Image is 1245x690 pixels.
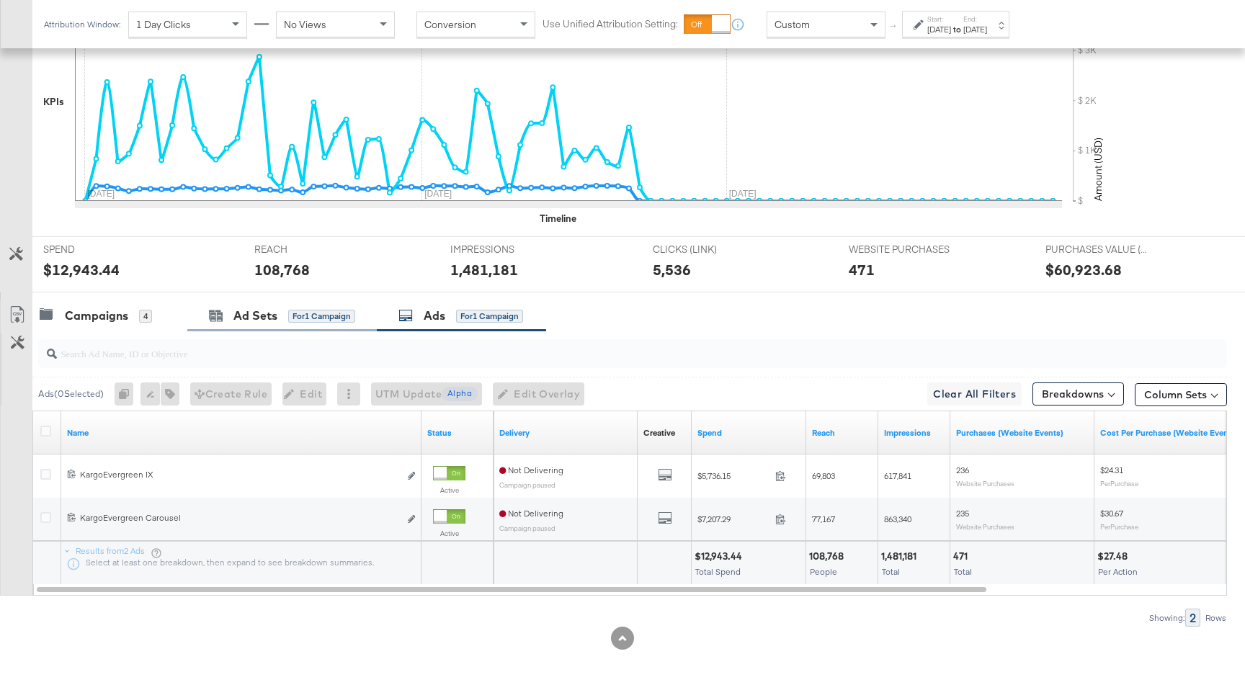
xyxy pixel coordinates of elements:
span: CLICKS (LINK) [653,243,761,256]
a: Shows the creative associated with your ad. [643,427,675,439]
span: Clear All Filters [933,385,1016,403]
span: REACH [254,243,362,256]
sub: Website Purchases [956,479,1014,488]
div: 108,768 [254,259,310,280]
div: $60,923.68 [1045,259,1122,280]
div: KPIs [43,95,64,109]
span: PURCHASES VALUE (WEBSITE EVENTS) [1045,243,1153,256]
span: 77,167 [812,514,835,524]
span: $24.31 [1100,465,1123,475]
div: Campaigns [65,308,128,324]
div: $27.48 [1097,550,1132,563]
div: $12,943.44 [695,550,746,563]
sub: Campaign paused [499,480,555,489]
span: 69,803 [812,470,835,481]
div: Ad Sets [233,308,277,324]
a: The number of times your ad was served. On mobile apps an ad is counted as served the first time ... [884,427,945,439]
span: People [810,566,837,577]
div: 108,768 [809,550,848,563]
span: IMPRESSIONS [450,243,558,256]
button: Clear All Filters [927,382,1022,406]
div: 1,481,181 [450,259,518,280]
div: KargoEvergreen Carousel [80,512,399,524]
sub: Per Purchase [1100,522,1138,531]
span: 617,841 [884,470,911,481]
a: Ad Name. [67,427,416,439]
span: SPEND [43,243,151,256]
span: ↑ [887,24,901,30]
span: Total [882,566,900,577]
a: The average cost for each purchase tracked by your Custom Audience pixel on your website after pe... [1100,427,1239,439]
span: 863,340 [884,514,911,524]
label: End: [963,14,987,24]
span: No Views [284,18,326,31]
span: $5,736.15 [697,470,769,481]
div: 4 [139,310,152,323]
strong: to [951,24,963,35]
a: The total amount spent to date. [697,427,800,439]
div: $12,943.44 [43,259,120,280]
a: The number of times a purchase was made tracked by your Custom Audience pixel on your website aft... [956,427,1089,439]
div: 471 [849,259,875,280]
a: The number of people your ad was served to. [812,427,873,439]
div: 2 [1185,609,1200,627]
label: Active [433,485,465,495]
span: Custom [775,18,810,31]
div: Timeline [540,212,576,225]
div: for 1 Campaign [288,310,355,323]
div: 5,536 [653,259,691,280]
button: Breakdowns [1032,382,1124,406]
span: Per Action [1098,566,1138,577]
button: Column Sets [1135,383,1227,406]
span: WEBSITE PURCHASES [849,243,957,256]
text: Amount (USD) [1092,138,1105,201]
sub: Campaign paused [499,524,555,532]
a: Shows the current state of your Ad. [427,427,488,439]
span: 236 [956,465,969,475]
a: Reflects the ability of your Ad to achieve delivery. [499,427,632,439]
div: Ads ( 0 Selected) [38,387,104,400]
div: 471 [953,550,972,563]
sub: Website Purchases [956,522,1014,531]
div: KargoEvergreen IX [80,469,399,480]
span: Not Delivering [499,465,563,475]
span: $7,207.29 [697,514,769,524]
span: 235 [956,508,969,519]
span: Total Spend [695,566,741,577]
div: Attribution Window: [43,19,121,30]
div: for 1 Campaign [456,310,523,323]
span: 1 Day Clicks [136,18,191,31]
div: Rows [1205,613,1227,623]
span: Not Delivering [499,508,563,519]
sub: Per Purchase [1100,479,1138,488]
label: Use Unified Attribution Setting: [543,17,678,31]
span: $30.67 [1100,508,1123,519]
input: Search Ad Name, ID or Objective [57,333,1119,362]
div: Creative [643,427,675,439]
div: 1,481,181 [881,550,921,563]
label: Active [433,529,465,538]
label: Start: [927,14,951,24]
div: Ads [424,308,445,324]
span: Conversion [424,18,476,31]
div: [DATE] [927,24,951,35]
div: 0 [115,382,140,406]
div: Showing: [1148,613,1185,623]
div: [DATE] [963,24,987,35]
span: Total [954,566,972,577]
